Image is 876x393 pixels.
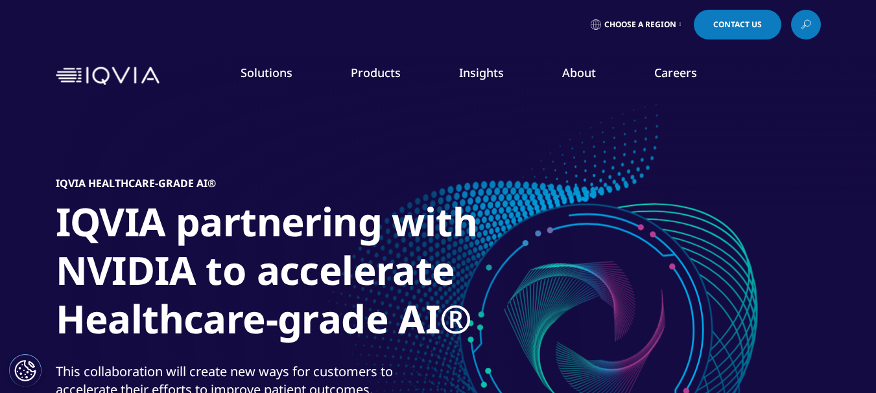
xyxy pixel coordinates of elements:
a: Insights [459,65,504,80]
h5: IQVIA Healthcare-grade AI® [56,177,216,190]
a: Careers [654,65,697,80]
img: IQVIA Healthcare Information Technology and Pharma Clinical Research Company [56,67,160,85]
span: Contact Us [713,21,762,28]
a: Contact Us [694,10,781,39]
a: Solutions [241,65,292,80]
h1: IQVIA partnering with NVIDIA to accelerate Healthcare-grade AI® [56,197,542,351]
a: Products [351,65,401,80]
button: Cookies Settings [9,354,41,387]
span: Choose a Region [604,19,676,30]
nav: Primary [165,45,821,106]
a: About [562,65,596,80]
